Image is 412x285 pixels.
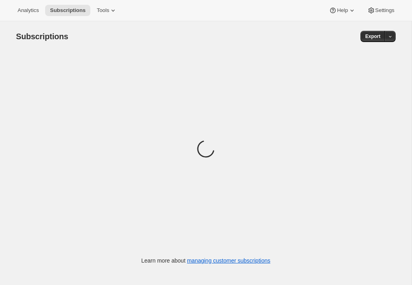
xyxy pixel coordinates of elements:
[97,7,109,14] span: Tools
[362,5,399,16] button: Settings
[187,257,271,264] a: managing customer subscriptions
[324,5,360,16] button: Help
[360,31,385,42] button: Export
[365,33,380,40] span: Export
[50,7,86,14] span: Subscriptions
[45,5,90,16] button: Subscriptions
[16,32,68,41] span: Subscriptions
[92,5,122,16] button: Tools
[375,7,394,14] span: Settings
[141,257,271,265] p: Learn more about
[13,5,44,16] button: Analytics
[337,7,348,14] span: Help
[18,7,39,14] span: Analytics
